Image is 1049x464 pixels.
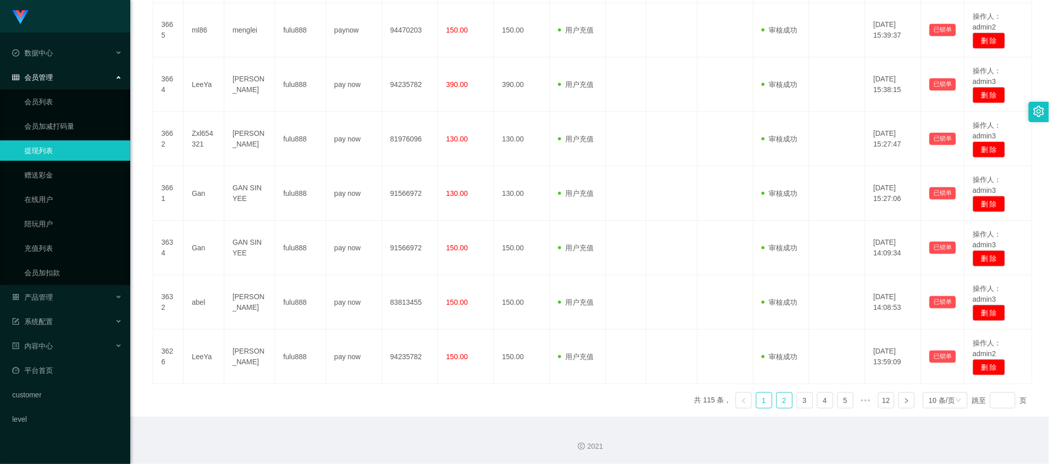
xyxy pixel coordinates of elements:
td: pay now [326,221,382,275]
span: 审核成功 [762,189,797,197]
span: 用户充值 [558,244,594,252]
a: 会员列表 [24,92,122,112]
a: 1 [756,393,772,408]
td: 3634 [153,221,184,275]
td: [DATE] 15:39:37 [865,3,921,57]
td: fulu888 [275,221,326,275]
button: 已锁单 [929,78,956,91]
button: 已锁单 [929,133,956,145]
span: 操作人：admin3 [973,230,1001,249]
span: 系统配置 [12,317,53,326]
a: customer [12,385,122,405]
a: 4 [818,393,833,408]
button: 删 除 [973,359,1005,375]
td: 83813455 [382,275,438,330]
span: 数据中心 [12,49,53,57]
span: 130.00 [446,189,468,197]
td: fulu888 [275,3,326,57]
td: menglei [224,3,275,57]
div: 2021 [138,441,1041,452]
span: 内容中心 [12,342,53,350]
span: 审核成功 [762,298,797,306]
span: 审核成功 [762,26,797,34]
td: GAN SIN YEE [224,221,275,275]
span: 操作人：admin2 [973,12,1001,31]
td: 3626 [153,330,184,384]
span: 审核成功 [762,135,797,143]
td: 3664 [153,57,184,112]
i: 图标: form [12,318,19,325]
td: 91566972 [382,166,438,221]
button: 删 除 [973,250,1005,267]
span: 审核成功 [762,353,797,361]
td: 150.00 [494,3,550,57]
i: 图标: table [12,74,19,81]
td: 150.00 [494,275,550,330]
span: 产品管理 [12,293,53,301]
td: 150.00 [494,330,550,384]
td: [DATE] 14:08:53 [865,275,921,330]
span: 会员管理 [12,73,53,81]
a: 2 [777,393,792,408]
span: 操作人：admin3 [973,284,1001,303]
span: 150.00 [446,298,468,306]
li: 4 [817,392,833,409]
td: 94235782 [382,57,438,112]
a: 提现列表 [24,140,122,161]
td: paynow [326,3,382,57]
span: 审核成功 [762,80,797,89]
span: 用户充值 [558,353,594,361]
td: [DATE] 15:38:15 [865,57,921,112]
a: 会员加扣款 [24,263,122,283]
button: 已锁单 [929,187,956,199]
td: pay now [326,166,382,221]
td: abel [184,275,224,330]
button: 已锁单 [929,242,956,254]
li: 共 115 条， [694,392,732,409]
img: logo.9652507e.png [12,10,28,24]
span: 操作人：admin3 [973,176,1001,194]
td: 81976096 [382,112,438,166]
a: 在线用户 [24,189,122,210]
a: 充值列表 [24,238,122,258]
td: [PERSON_NAME] [224,57,275,112]
span: 150.00 [446,26,468,34]
span: 150.00 [446,244,468,252]
button: 已锁单 [929,24,956,36]
li: 1 [756,392,772,409]
i: 图标: left [741,398,747,404]
td: GAN SIN YEE [224,166,275,221]
span: 130.00 [446,135,468,143]
td: fulu888 [275,57,326,112]
td: pay now [326,57,382,112]
a: 陪玩用户 [24,214,122,234]
i: 图标: right [904,398,910,404]
td: fulu888 [275,275,326,330]
a: 12 [879,393,894,408]
a: 赠送彩金 [24,165,122,185]
li: 3 [797,392,813,409]
span: 操作人：admin3 [973,121,1001,140]
span: 390.00 [446,80,468,89]
button: 删 除 [973,87,1005,103]
td: 390.00 [494,57,550,112]
span: 操作人：admin3 [973,67,1001,85]
td: [DATE] 15:27:47 [865,112,921,166]
td: [DATE] 15:27:06 [865,166,921,221]
td: ml86 [184,3,224,57]
a: 会员加减打码量 [24,116,122,136]
a: level [12,409,122,429]
td: 150.00 [494,221,550,275]
span: ••• [858,392,874,409]
li: 上一页 [736,392,752,409]
td: Zxl654321 [184,112,224,166]
td: [DATE] 14:09:34 [865,221,921,275]
button: 删 除 [973,141,1005,158]
td: LeeYa [184,330,224,384]
td: 3661 [153,166,184,221]
span: 150.00 [446,353,468,361]
div: 10 条/页 [929,393,955,408]
td: fulu888 [275,112,326,166]
i: 图标: appstore-o [12,294,19,301]
td: 91566972 [382,221,438,275]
